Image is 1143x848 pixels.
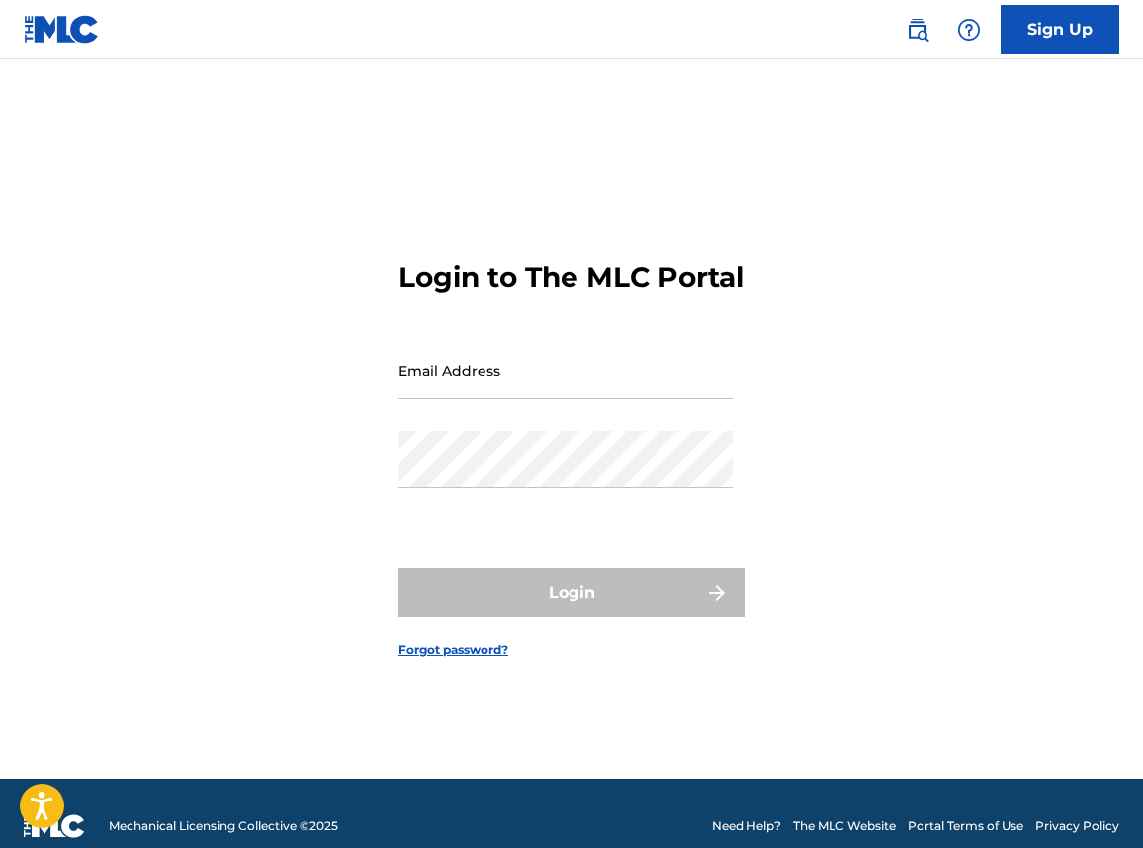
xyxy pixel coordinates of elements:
img: logo [24,814,85,838]
a: Privacy Policy [1035,817,1119,835]
div: Help [949,10,989,49]
a: The MLC Website [793,817,896,835]
a: Need Help? [712,817,781,835]
a: Public Search [898,10,937,49]
img: help [957,18,981,42]
a: Portal Terms of Use [908,817,1023,835]
a: Sign Up [1001,5,1119,54]
a: Forgot password? [398,641,508,659]
img: search [906,18,929,42]
img: MLC Logo [24,15,100,44]
span: Mechanical Licensing Collective © 2025 [109,817,338,835]
h3: Login to The MLC Portal [398,260,744,295]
